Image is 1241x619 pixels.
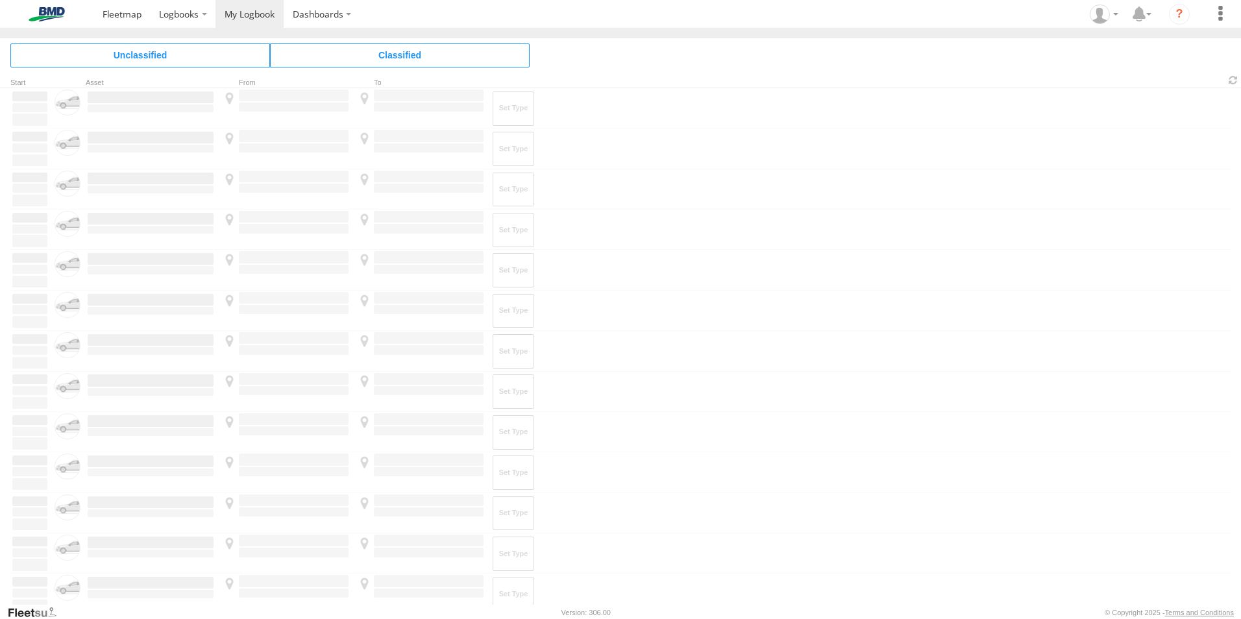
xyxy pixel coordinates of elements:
[356,80,485,86] div: To
[7,606,67,619] a: Visit our Website
[1225,74,1241,86] span: Refresh
[1085,5,1123,24] div: Chris Brett
[270,43,530,67] span: Click to view Classified Trips
[1169,4,1190,25] i: ?
[1105,609,1234,616] div: © Copyright 2025 -
[10,80,49,86] div: Click to Sort
[561,609,611,616] div: Version: 306.00
[1165,609,1234,616] a: Terms and Conditions
[10,43,270,67] span: Click to view Unclassified Trips
[221,80,350,86] div: From
[86,80,215,86] div: Asset
[13,7,80,21] img: bmd-logo.svg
